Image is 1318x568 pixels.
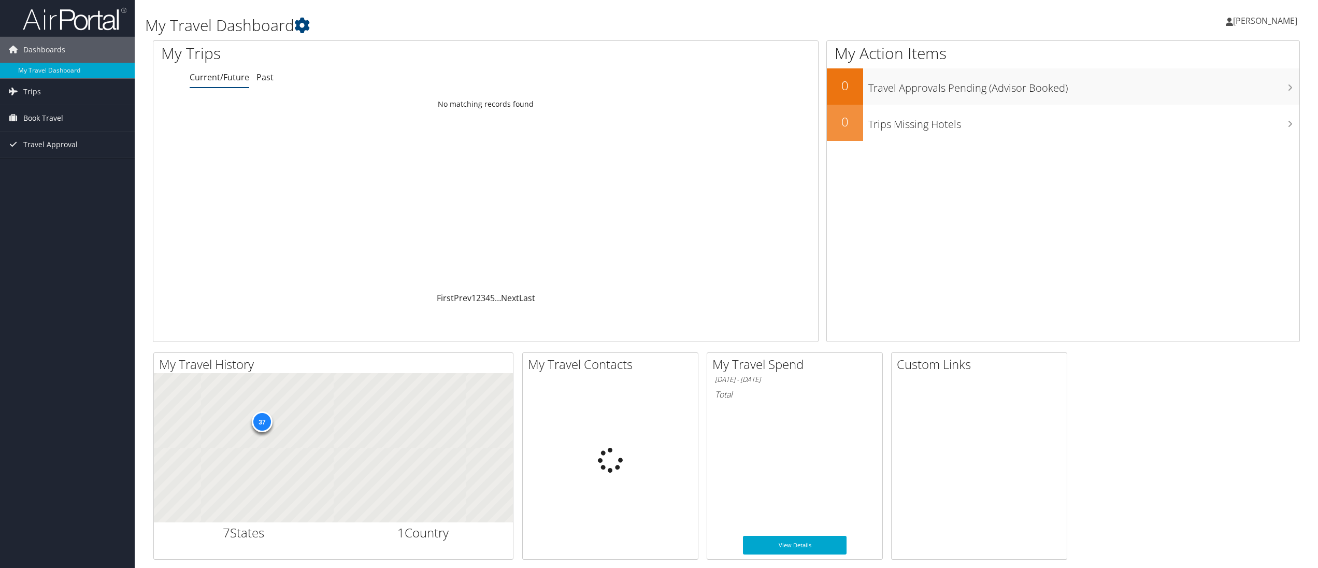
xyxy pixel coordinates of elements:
[190,72,249,83] a: Current/Future
[868,76,1299,95] h3: Travel Approvals Pending (Advisor Booked)
[485,292,490,304] a: 4
[161,42,534,64] h1: My Trips
[23,105,63,131] span: Book Travel
[868,112,1299,132] h3: Trips Missing Hotels
[1233,15,1297,26] span: [PERSON_NAME]
[23,79,41,105] span: Trips
[501,292,519,304] a: Next
[223,524,230,541] span: 7
[252,411,273,432] div: 37
[743,536,847,555] a: View Details
[476,292,481,304] a: 2
[471,292,476,304] a: 1
[495,292,501,304] span: …
[397,524,405,541] span: 1
[437,292,454,304] a: First
[481,292,485,304] a: 3
[827,105,1299,141] a: 0Trips Missing Hotels
[23,7,126,31] img: airportal-logo.png
[23,37,65,63] span: Dashboards
[715,375,875,385] h6: [DATE] - [DATE]
[153,95,818,113] td: No matching records found
[827,113,863,131] h2: 0
[454,292,471,304] a: Prev
[256,72,274,83] a: Past
[712,356,882,373] h2: My Travel Spend
[1226,5,1308,36] a: [PERSON_NAME]
[341,524,506,542] h2: Country
[23,132,78,158] span: Travel Approval
[827,42,1299,64] h1: My Action Items
[159,356,513,373] h2: My Travel History
[528,356,698,373] h2: My Travel Contacts
[827,68,1299,105] a: 0Travel Approvals Pending (Advisor Booked)
[715,389,875,400] h6: Total
[897,356,1067,373] h2: Custom Links
[827,77,863,94] h2: 0
[490,292,495,304] a: 5
[519,292,535,304] a: Last
[162,524,326,542] h2: States
[145,15,920,36] h1: My Travel Dashboard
